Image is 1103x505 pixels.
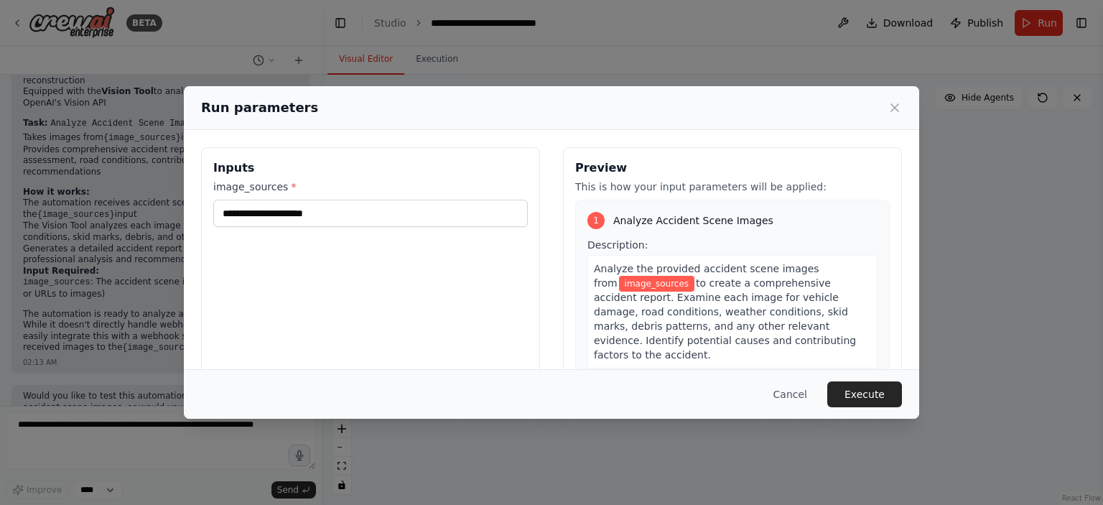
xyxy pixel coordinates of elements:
[613,213,773,228] span: Analyze Accident Scene Images
[619,276,694,292] span: Variable: image_sources
[762,381,819,407] button: Cancel
[575,180,890,194] p: This is how your input parameters will be applied:
[201,98,318,118] h2: Run parameters
[594,263,819,289] span: Analyze the provided accident scene images from
[827,381,902,407] button: Execute
[575,159,890,177] h3: Preview
[594,277,856,361] span: to create a comprehensive accident report. Examine each image for vehicle damage, road conditions...
[213,180,528,194] label: image_sources
[213,159,528,177] h3: Inputs
[587,212,605,229] div: 1
[587,239,648,251] span: Description:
